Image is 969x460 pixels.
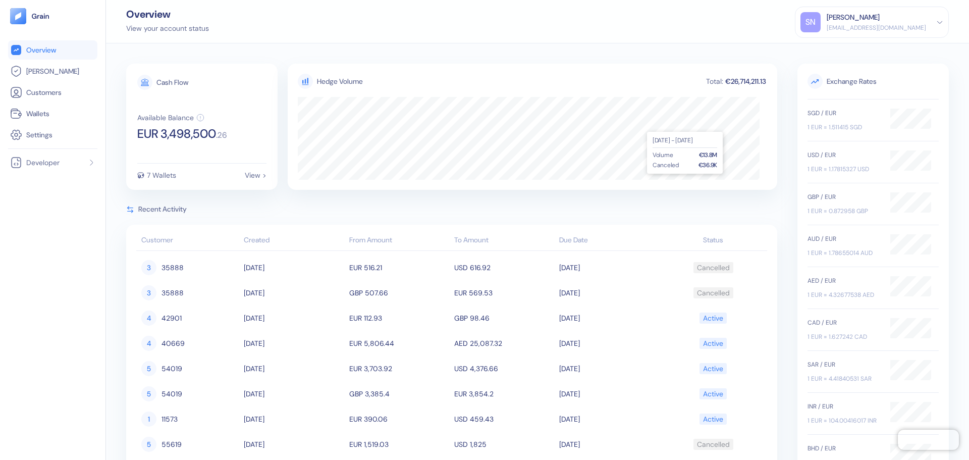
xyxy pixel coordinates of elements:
div: 1 EUR = 1.78655014 AUD [807,248,880,258]
div: 4 [141,311,156,326]
a: Customers [10,86,95,98]
span: Overview [26,45,56,55]
div: 5 [141,386,156,401]
td: [DATE] [557,255,662,280]
td: [DATE] [557,331,662,356]
div: SGD / EUR [807,109,880,118]
td: AED 25,087.32 [452,331,557,356]
div: AUD / EUR [807,234,880,243]
td: [DATE] [557,280,662,305]
span: Customers [26,87,62,97]
td: [DATE] [241,432,346,457]
span: . 26 [216,131,227,139]
div: CAD / EUR [807,318,880,327]
div: Cancelled [697,259,730,276]
div: Hedge Volume [317,76,363,87]
div: Status [665,235,762,245]
div: Available Balance [137,114,194,121]
div: Cash Flow [156,79,188,86]
td: EUR 1,519.03 [347,432,452,457]
span: 40669 [161,335,185,352]
div: 1 EUR = 4.32677538 AED [807,290,880,299]
div: 1 EUR = 1.511415 SGD [807,123,880,132]
td: [DATE] [241,356,346,381]
td: EUR 516.21 [347,255,452,280]
a: Settings [10,129,95,141]
td: USD 4,376.66 [452,356,557,381]
span: EUR 3,498,500 [137,128,216,140]
td: USD 616.92 [452,255,557,280]
span: 54019 [161,385,182,402]
div: GBP / EUR [807,192,880,201]
span: Wallets [26,109,49,119]
div: Overview [126,9,209,19]
td: [DATE] [557,305,662,331]
div: Active [703,335,723,352]
div: Active [703,385,723,402]
a: Wallets [10,108,95,120]
div: Active [703,310,723,327]
img: logo-tablet-V2.svg [10,8,26,24]
span: 35888 [161,259,184,276]
td: [DATE] [241,406,346,432]
span: [PERSON_NAME] [26,66,79,76]
span: Exchange Rates [807,74,939,89]
span: Developer [26,158,60,168]
td: GBP 98.46 [452,305,557,331]
div: Active [703,360,723,377]
td: EUR 112.93 [347,305,452,331]
div: 1 EUR = 1.17815327 USD [807,165,880,174]
div: Total: [705,78,724,85]
span: 11573 [161,411,178,428]
div: SN [800,12,821,32]
th: From Amount [347,231,452,251]
td: [DATE] [557,381,662,406]
td: USD 459.43 [452,406,557,432]
div: 1 EUR = 4.41840531 SAR [807,374,880,383]
div: View > [245,172,266,179]
a: [PERSON_NAME] [10,65,95,77]
iframe: Chatra live chat [898,430,959,450]
td: EUR 390.06 [347,406,452,432]
a: Overview [10,44,95,56]
div: Cancelled [697,284,730,301]
td: [DATE] [557,406,662,432]
div: [EMAIL_ADDRESS][DOMAIN_NAME] [827,23,926,32]
td: EUR 569.53 [452,280,557,305]
span: Recent Activity [138,204,187,215]
td: [DATE] [241,255,346,280]
div: AED / EUR [807,276,880,285]
div: 7 Wallets [147,172,176,179]
td: [DATE] [241,305,346,331]
div: INR / EUR [807,402,880,411]
td: GBP 507.66 [347,280,452,305]
td: GBP 3,385.4 [347,381,452,406]
td: [DATE] [557,356,662,381]
div: 5 [141,361,156,376]
td: [DATE] [241,381,346,406]
div: 3 [141,260,156,275]
span: 55619 [161,436,182,453]
div: 1 EUR = 104.00416017 INR [807,416,880,425]
div: View your account status [126,23,209,34]
td: EUR 3,854.2 [452,381,557,406]
span: Settings [26,130,52,140]
div: 3 [141,285,156,300]
div: BHD / EUR [807,444,880,453]
div: Cancelled [697,436,730,453]
div: €26,714,211.13 [724,78,767,85]
td: [DATE] [557,432,662,457]
th: To Amount [452,231,557,251]
div: 1 EUR = 0.872958 GBP [807,207,880,216]
th: Due Date [557,231,662,251]
td: [DATE] [241,280,346,305]
td: EUR 3,703.92 [347,356,452,381]
td: USD 1,825 [452,432,557,457]
div: Active [703,411,723,428]
span: 42901 [161,310,182,327]
div: USD / EUR [807,150,880,160]
th: Created [241,231,346,251]
div: 1 EUR = 1.627242 CAD [807,332,880,341]
button: Available Balance [137,114,204,122]
div: 4 [141,336,156,351]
